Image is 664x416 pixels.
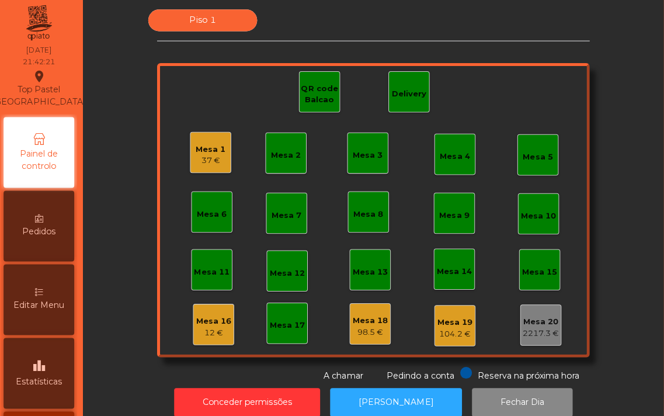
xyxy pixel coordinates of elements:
div: 2217.3 € [524,328,560,340]
span: Painel de controlo [12,150,76,175]
div: [DATE] [32,48,56,58]
span: Reserva na próxima hora [479,371,580,382]
div: Mesa 15 [523,268,558,279]
img: qpiato [29,6,58,47]
div: Mesa 6 [201,210,231,222]
div: Mesa 19 [439,318,474,330]
div: 12 € [200,328,235,339]
div: 104.2 € [439,329,474,341]
div: Mesa 18 [355,316,390,328]
div: Piso 1 [152,13,260,34]
div: Mesa 10 [522,212,557,224]
span: A chamar [326,371,366,382]
div: Mesa 13 [355,268,390,279]
div: Mesa 1 [200,146,230,158]
span: Estatísticas [21,376,67,389]
div: Mesa 8 [356,210,386,222]
div: Mesa 11 [198,268,233,279]
div: QR code Balcao [303,86,342,109]
div: 21:42:21 [28,60,60,70]
div: Mesa 7 [275,212,305,223]
span: Pedidos [27,227,61,240]
div: Mesa 9 [441,212,471,223]
div: Mesa 3 [356,152,385,164]
div: Mesa 17 [273,321,308,332]
div: Mesa 16 [200,317,235,328]
div: Mesa 5 [524,154,554,165]
div: Mesa 20 [524,317,560,329]
div: 37 € [200,157,230,169]
i: location_on [37,72,51,86]
i: leaderboard [37,359,51,373]
div: Mesa 2 [274,152,304,164]
div: Mesa 12 [273,269,308,280]
div: 98.5 € [355,327,390,339]
div: Mesa 14 [439,267,474,279]
span: Pedindo a conta [389,371,456,382]
div: Mesa 4 [442,153,472,165]
div: Delivery [394,91,429,103]
span: Editar Menu [19,300,69,313]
